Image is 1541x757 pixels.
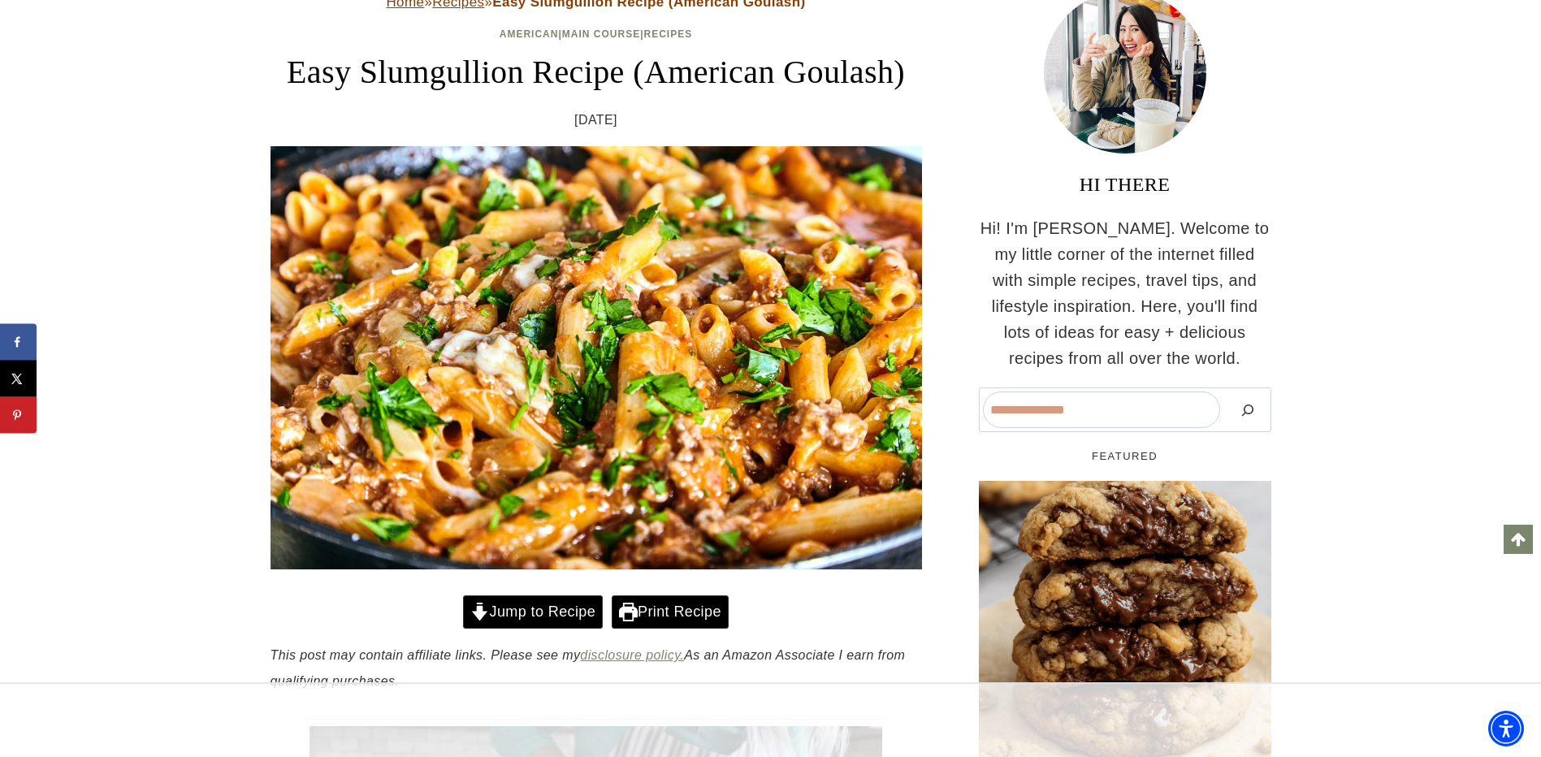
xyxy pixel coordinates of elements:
h1: Easy Slumgullion Recipe (American Goulash) [271,48,922,97]
em: This post may contain affiliate links. Please see my As an Amazon Associate I earn from qualifyin... [271,648,906,688]
a: disclosure policy. [580,648,684,662]
button: Search [1228,391,1267,428]
time: [DATE] [574,110,617,131]
h5: FEATURED [979,448,1271,465]
p: Hi! I'm [PERSON_NAME]. Welcome to my little corner of the internet filled with simple recipes, tr... [979,215,1271,371]
a: Jump to Recipe [463,595,603,629]
img: Slumgullion on a plate [271,146,922,569]
a: Scroll to top [1504,525,1533,554]
a: American [500,28,559,40]
a: Main Course [562,28,640,40]
span: | | [500,28,692,40]
iframe: Advertisement [377,684,1165,757]
a: Recipes [644,28,693,40]
a: Print Recipe [612,595,729,629]
h3: HI THERE [979,170,1271,199]
div: Accessibility Menu [1488,711,1524,746]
